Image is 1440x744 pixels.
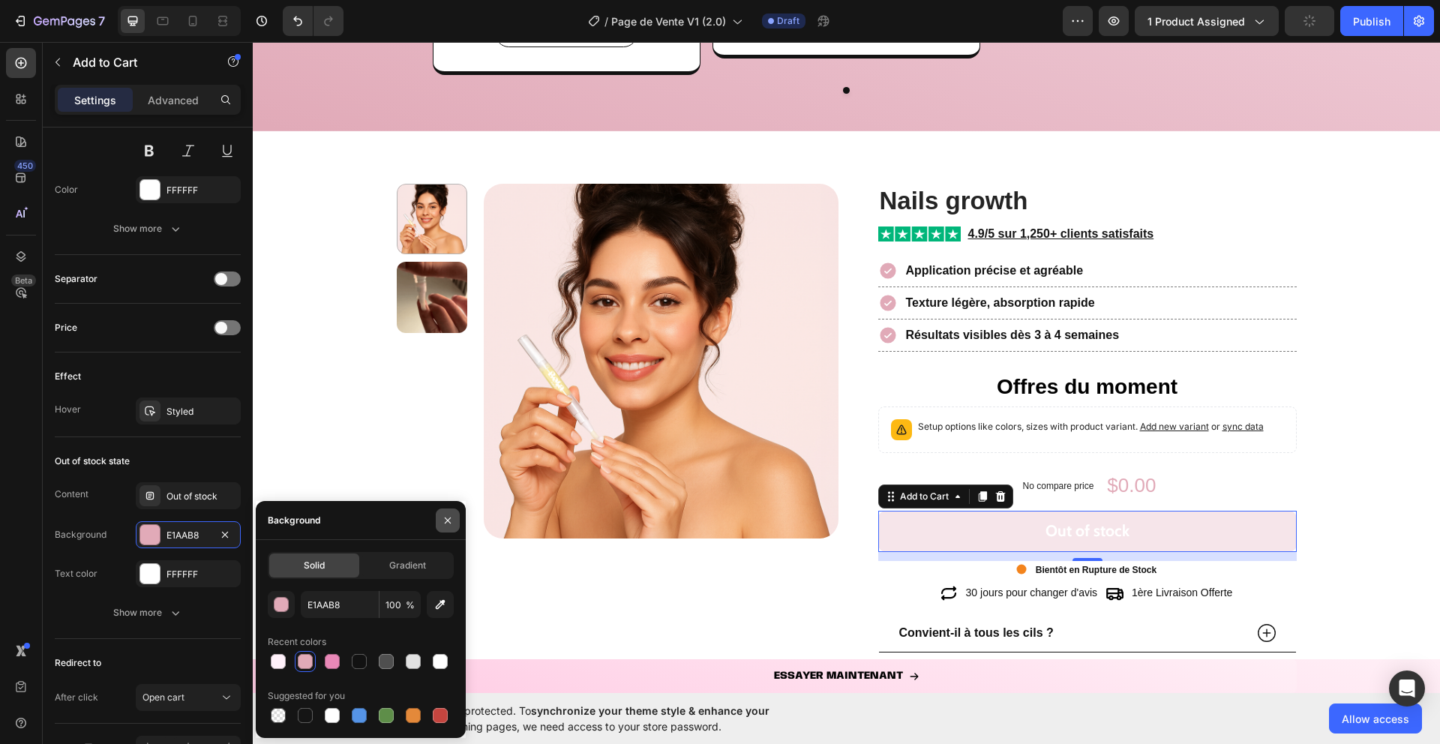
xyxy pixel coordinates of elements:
[268,689,345,703] div: Suggested for you
[744,333,925,356] strong: Offres du moment
[55,403,81,416] div: Hover
[166,184,237,197] div: FFFFFF
[6,6,112,36] button: 7
[665,377,1011,392] p: Setup options like colors, sizes with product variant.
[1340,6,1403,36] button: Publish
[590,45,597,52] button: Dot
[55,528,106,541] div: Background
[283,6,343,36] div: Undo/Redo
[148,92,199,108] p: Advanced
[113,221,183,236] div: Show more
[55,656,101,670] div: Redirect to
[55,454,130,468] div: Out of stock state
[625,184,708,200] img: gempages_581789879625581324-937c741c-5a21-413f-b466-5611d8b832c4.svg
[625,469,1044,510] button: Out of stock
[166,529,210,542] div: E1AAB8
[55,321,77,334] div: Price
[604,13,608,29] span: /
[144,617,1044,651] a: ESSAYER MAINTENANT
[55,215,241,242] button: Show more
[55,691,98,704] div: After click
[770,439,841,448] p: No compare price
[166,568,237,581] div: FFFFFF
[1389,670,1425,706] div: Open Intercom Messenger
[55,183,78,196] div: Color
[113,605,183,620] div: Show more
[14,160,36,172] div: 450
[1147,13,1245,29] span: 1 product assigned
[793,478,877,499] div: Out of stock
[1329,703,1422,733] button: Allow access
[887,379,956,390] span: Add new variant
[55,567,97,580] div: Text color
[166,490,237,503] div: Out of stock
[1135,6,1279,36] button: 1 product assigned
[11,274,36,286] div: Beta
[55,370,81,383] div: Effect
[713,541,844,560] p: 30 jours pour changer d'avis
[268,514,320,527] div: Background
[268,635,326,649] div: Recent colors
[783,523,904,533] strong: Bientôt en Rupture de Stock
[521,626,650,642] p: ESSAYER MAINTENANT
[389,559,426,572] span: Gradient
[74,92,116,108] p: Settings
[301,591,379,618] input: Eg: FFFFFF
[715,185,901,198] u: 4.9/5 sur 1,250+ clients satisfaits
[646,584,801,597] strong: Convient-il à tous les cils ?
[611,13,726,29] span: Page de Vente V1 (2.0)
[956,379,1011,390] span: or
[653,222,831,235] strong: Application précise et agréable
[55,272,97,286] div: Separator
[55,599,241,626] button: Show more
[406,598,415,612] span: %
[73,53,200,71] p: Add to Cart
[644,448,699,461] div: Add to Cart
[1342,711,1409,727] span: Allow access
[349,703,828,734] span: Your page is password protected. To when designing pages, we need access to your store password.
[349,704,769,733] span: synchronize your theme style & enhance your experience
[1353,13,1390,29] div: Publish
[853,430,904,458] div: $0.00
[879,541,979,560] p: 1ère Livraison Offerte
[136,684,241,711] button: Open cart
[253,42,1440,693] iframe: Design area
[777,14,799,28] span: Draft
[304,559,325,572] span: Solid
[55,487,88,501] div: Content
[142,691,184,703] span: Open cart
[970,379,1011,390] span: sync data
[653,286,867,299] strong: Résultats visibles dès 3 à 4 semaines
[166,405,237,418] div: Styled
[653,254,842,267] strong: Texture légère, absorption rapide
[98,12,105,30] p: 7
[625,142,1044,177] h1: Nails growth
